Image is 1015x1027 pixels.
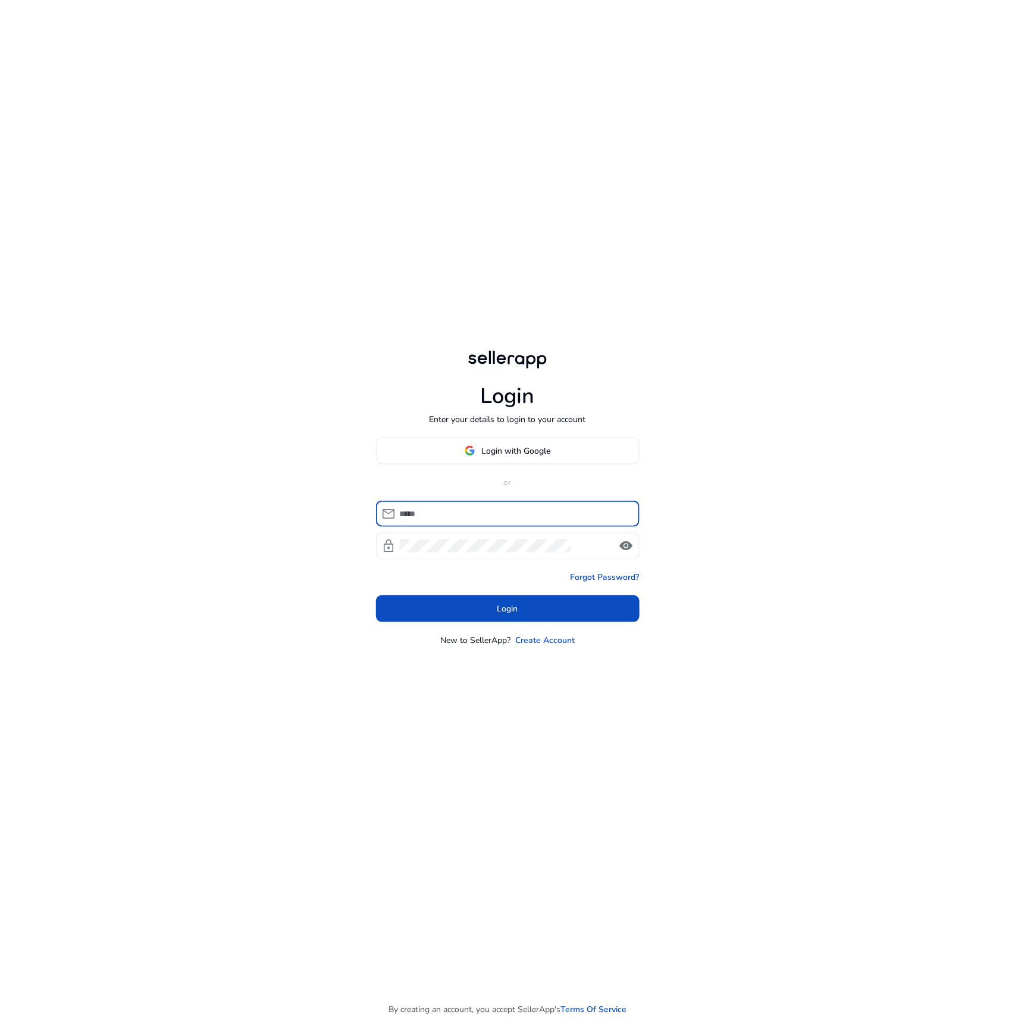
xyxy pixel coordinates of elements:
[571,571,640,583] a: Forgot Password?
[515,634,575,647] a: Create Account
[376,438,640,464] button: Login with Google
[465,445,475,456] img: google-logo.svg
[497,603,518,615] span: Login
[440,634,510,647] p: New to SellerApp?
[376,595,640,622] button: Login
[481,445,550,457] span: Login with Google
[382,507,396,521] span: mail
[376,476,640,489] p: or
[619,539,634,553] span: visibility
[382,539,396,553] span: lock
[481,383,535,409] h1: Login
[560,1004,626,1016] a: Terms Of Service
[430,413,586,426] p: Enter your details to login to your account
